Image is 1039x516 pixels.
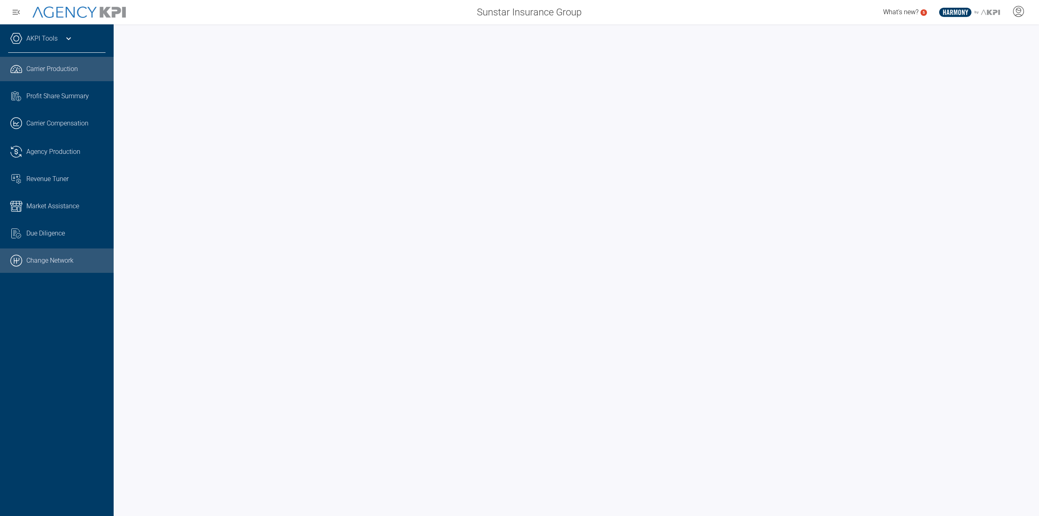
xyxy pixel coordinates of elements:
img: AgencyKPI [32,6,126,18]
span: Sunstar Insurance Group [477,5,582,19]
span: Profit Share Summary [26,91,89,101]
span: Carrier Compensation [26,119,88,128]
text: 5 [923,10,925,15]
span: Market Assistance [26,201,79,211]
a: AKPI Tools [26,34,58,43]
span: Agency Production [26,147,80,157]
span: What's new? [883,8,918,16]
span: Carrier Production [26,64,78,74]
a: 5 [920,9,927,16]
span: Due Diligence [26,229,65,238]
span: Revenue Tuner [26,174,69,184]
